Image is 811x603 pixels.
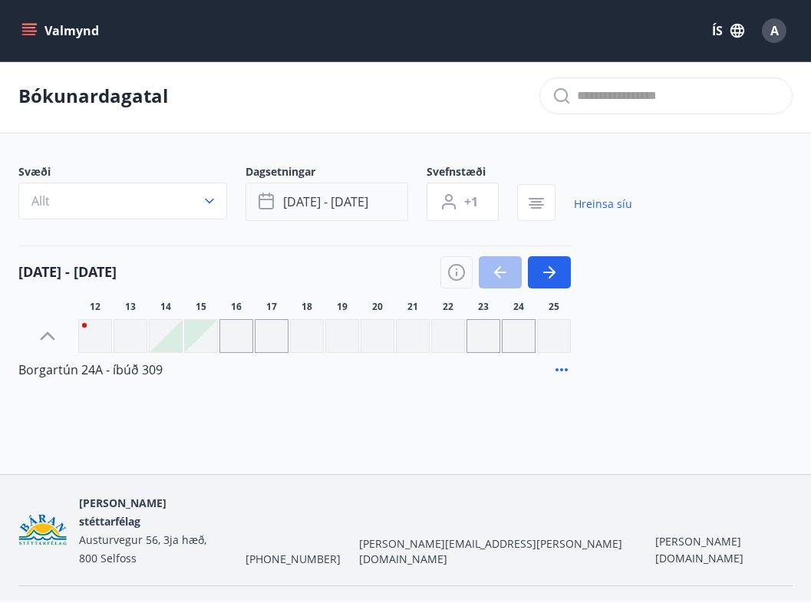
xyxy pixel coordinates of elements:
span: Allt [31,193,50,209]
span: 23 [478,301,489,313]
img: Bz2lGXKH3FXEIQKvoQ8VL0Fr0uCiWgfgA3I6fSs8.png [18,514,67,547]
button: +1 [427,183,499,221]
span: 15 [196,301,206,313]
span: Dagsetningar [246,164,427,183]
span: 16 [231,301,242,313]
button: Allt [18,183,227,219]
a: [PERSON_NAME][DOMAIN_NAME] [655,534,743,565]
span: 12 [90,301,101,313]
span: 18 [302,301,312,313]
span: A [770,22,779,39]
button: [DATE] - [DATE] [246,183,408,221]
span: 25 [549,301,559,313]
button: ÍS [704,17,753,44]
p: Bókunardagatal [18,83,168,109]
span: +1 [464,193,478,210]
span: [DATE] - [DATE] [283,193,368,210]
button: A [756,12,793,49]
span: Borgartún 24A - íbúð 309 [18,361,163,378]
span: 13 [125,301,136,313]
button: menu [18,17,105,44]
span: Svefnstæði [427,164,517,183]
span: [PERSON_NAME] stéttarfélag [79,496,166,529]
h4: [DATE] - [DATE] [18,262,117,282]
span: Svæði [18,164,246,183]
span: Austurvegur 56, 3ja hæð, 800 Selfoss [79,532,206,565]
span: 19 [337,301,348,313]
span: 24 [513,301,524,313]
span: [PERSON_NAME][EMAIL_ADDRESS][PERSON_NAME][DOMAIN_NAME] [359,536,637,567]
span: 21 [407,301,418,313]
a: Hreinsa síu [574,187,632,221]
span: 22 [443,301,453,313]
span: 20 [372,301,383,313]
span: 14 [160,301,171,313]
span: 17 [266,301,277,313]
span: [PHONE_NUMBER] [246,552,341,567]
